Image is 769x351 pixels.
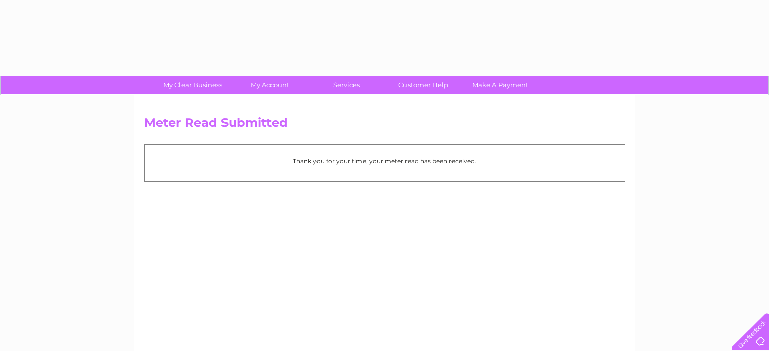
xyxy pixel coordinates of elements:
[459,76,542,94] a: Make A Payment
[144,116,625,135] h2: Meter Read Submitted
[382,76,465,94] a: Customer Help
[151,76,235,94] a: My Clear Business
[305,76,388,94] a: Services
[228,76,311,94] a: My Account
[150,156,620,166] p: Thank you for your time, your meter read has been received.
